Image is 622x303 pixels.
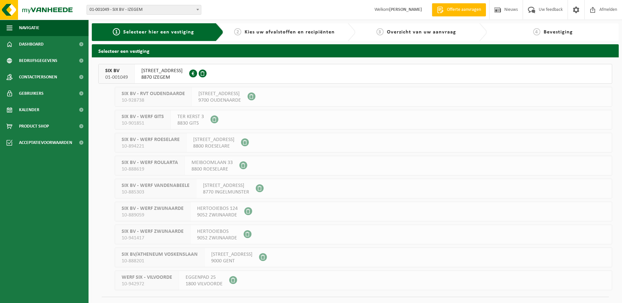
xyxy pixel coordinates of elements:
[445,7,483,13] span: Offerte aanvragen
[122,166,178,172] span: 10-888619
[197,205,238,212] span: HERTOOIEBOS 124
[122,120,164,127] span: 10-901851
[122,182,190,189] span: SIX BV - WERF VANDENABEELE
[122,205,184,212] span: SIX BV - WERF ZWIJNAARDE
[105,74,128,81] span: 01-001049
[432,3,486,16] a: Offerte aanvragen
[177,113,204,120] span: TER KERST 3
[19,85,44,102] span: Gebruikers
[234,28,241,35] span: 2
[544,30,573,35] span: Bevestiging
[87,5,201,14] span: 01-001049 - SIX BV - IZEGEM
[19,36,44,52] span: Dashboard
[193,136,234,143] span: [STREET_ADDRESS]
[191,166,233,172] span: 8800 ROESELARE
[122,136,180,143] span: SIX BV - WERF ROESELARE
[122,228,184,235] span: SIX BV - WERF ZWIJNAARDE
[122,274,172,281] span: WERF SIX - VILVOORDE
[122,281,172,287] span: 10-942972
[211,258,252,264] span: 9000 GENT
[389,7,422,12] strong: [PERSON_NAME]
[19,20,39,36] span: Navigatie
[19,134,72,151] span: Acceptatievoorwaarden
[122,251,198,258] span: SIX BV/ATHENEUM VOSKENSLAAN
[123,30,194,35] span: Selecteer hier een vestiging
[122,143,180,150] span: 10-894221
[198,91,241,97] span: [STREET_ADDRESS]
[197,212,238,218] span: 9052 ZWIJNAARDE
[376,28,384,35] span: 3
[193,143,234,150] span: 8800 ROESELARE
[122,113,164,120] span: SIX BV - WERF GITS
[533,28,540,35] span: 4
[19,52,57,69] span: Bedrijfsgegevens
[19,118,49,134] span: Product Shop
[92,44,619,57] h2: Selecteer een vestiging
[122,91,185,97] span: SIX BV - RVT OUDENDAARDE
[177,120,204,127] span: 8830 GITS
[122,189,190,195] span: 10-885303
[98,64,612,84] button: SIX BV 01-001049 [STREET_ADDRESS]8870 IZEGEM
[122,212,184,218] span: 10-889059
[19,102,39,118] span: Kalender
[197,228,237,235] span: HERTOOIEBOS
[197,235,237,241] span: 9052 ZWIJNAARDE
[87,5,201,15] span: 01-001049 - SIX BV - IZEGEM
[141,68,183,74] span: [STREET_ADDRESS]
[141,74,183,81] span: 8870 IZEGEM
[203,182,249,189] span: [STREET_ADDRESS]
[186,281,223,287] span: 1800 VILVOORDE
[122,235,184,241] span: 10-941417
[122,159,178,166] span: SIX BV - WERF ROULARTA
[387,30,456,35] span: Overzicht van uw aanvraag
[122,258,198,264] span: 10-888201
[122,97,185,104] span: 10-928738
[245,30,335,35] span: Kies uw afvalstoffen en recipiënten
[191,159,233,166] span: MEIBOOMLAAN 33
[186,274,223,281] span: EGGENPAD 25
[19,69,57,85] span: Contactpersonen
[211,251,252,258] span: [STREET_ADDRESS]
[105,68,128,74] span: SIX BV
[198,97,241,104] span: 9700 OUDENAARDE
[203,189,249,195] span: 8770 INGELMUNSTER
[113,28,120,35] span: 1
